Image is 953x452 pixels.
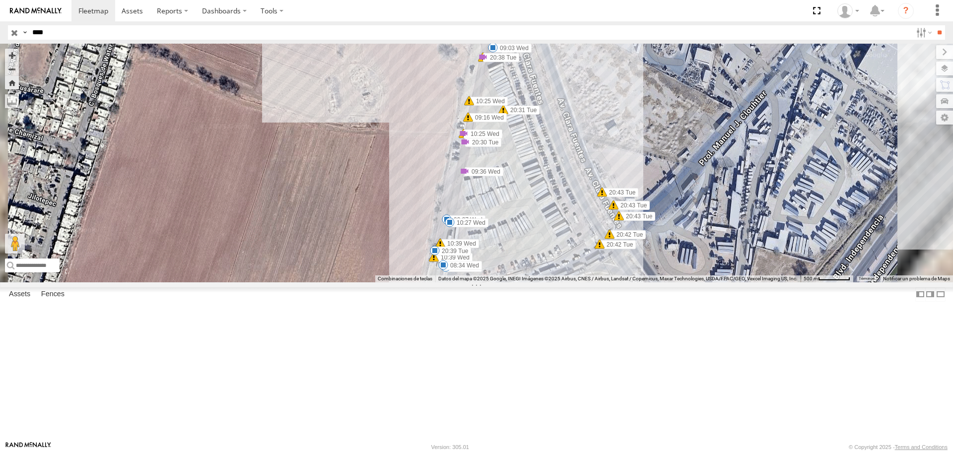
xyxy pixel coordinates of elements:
[5,94,19,108] label: Measure
[440,239,479,248] label: 10:39 Wed
[447,215,485,224] label: 09:27 Wed
[883,276,950,281] a: Notificar un problema de Maps
[443,261,482,270] label: 08:34 Wed
[5,234,25,254] button: Arrastra al hombrecito al mapa para abrir Street View
[804,276,818,281] span: 500 m
[468,113,507,122] label: 09:16 Wed
[21,25,29,40] label: Search Query
[450,218,488,227] label: 10:27 Wed
[36,288,69,302] label: Fences
[4,288,35,302] label: Assets
[465,138,501,147] label: 20:30 Tue
[801,275,853,282] button: Escala del mapa: 500 m por 61 píxeles
[610,230,646,239] label: 20:42 Tue
[378,275,432,282] button: Combinaciones de teclas
[898,3,914,19] i: ?
[493,44,532,53] label: 09:03 Wed
[915,287,925,302] label: Dock Summary Table to the Left
[895,444,948,450] a: Terms and Conditions
[464,129,502,138] label: 10:25 Wed
[5,49,19,62] button: Zoom in
[859,276,875,280] a: Términos
[431,444,469,450] div: Version: 305.01
[936,287,946,302] label: Hide Summary Table
[602,188,638,197] label: 20:43 Tue
[912,25,934,40] label: Search Filter Options
[5,76,19,89] button: Zoom Home
[503,106,540,115] label: 20:31 Tue
[613,201,650,210] label: 20:43 Tue
[936,111,953,125] label: Map Settings
[483,53,519,62] label: 20:38 Tue
[5,62,19,76] button: Zoom out
[619,212,655,221] label: 20:43 Tue
[925,287,935,302] label: Dock Summary Table to the Right
[435,247,471,256] label: 20:39 Tue
[834,3,863,18] div: carolina herrera
[469,97,508,106] label: 10:25 Wed
[438,276,798,281] span: Datos del mapa ©2025 Google, INEGI Imágenes ©2025 Airbus, CNES / Airbus, Landsat / Copernicus, Ma...
[465,167,503,176] label: 09:36 Wed
[5,442,51,452] a: Visit our Website
[434,253,473,262] label: 10:39 Wed
[849,444,948,450] div: © Copyright 2025 -
[10,7,62,14] img: rand-logo.svg
[600,240,636,249] label: 20:42 Tue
